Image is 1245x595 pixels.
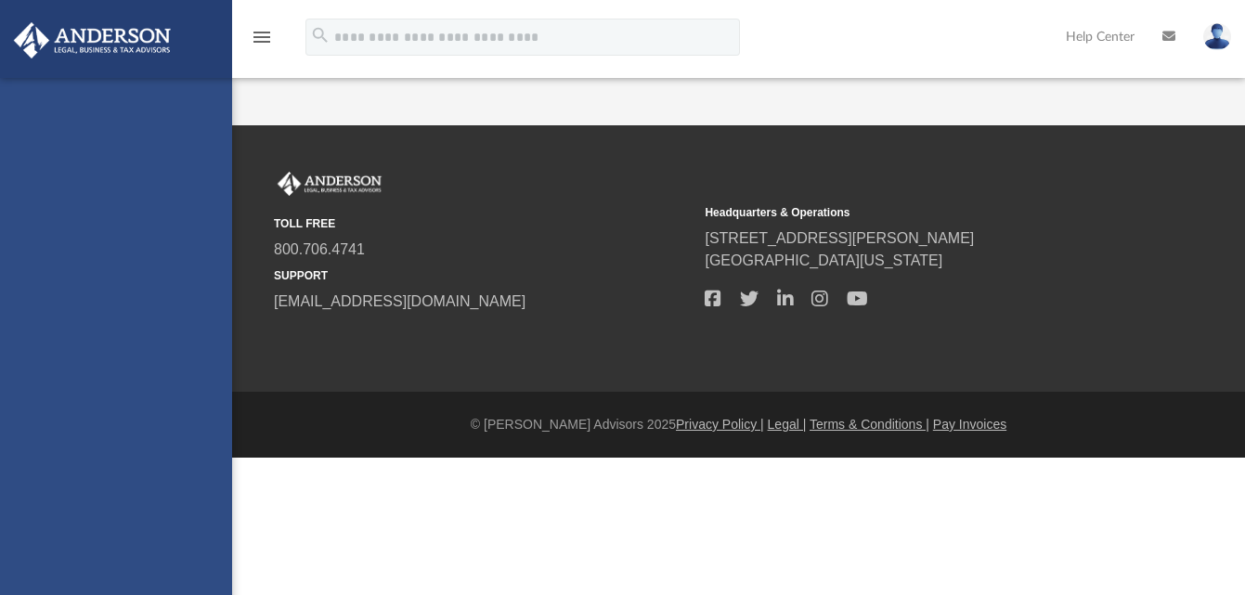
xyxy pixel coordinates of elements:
i: search [310,25,331,45]
img: User Pic [1203,23,1231,50]
a: Pay Invoices [933,417,1006,432]
i: menu [251,26,273,48]
img: Anderson Advisors Platinum Portal [8,22,176,58]
a: menu [251,35,273,48]
div: © [PERSON_NAME] Advisors 2025 [232,415,1245,434]
a: [GEOGRAPHIC_DATA][US_STATE] [705,252,942,268]
a: 800.706.4741 [274,241,365,257]
a: [STREET_ADDRESS][PERSON_NAME] [705,230,974,246]
a: Privacy Policy | [676,417,764,432]
small: SUPPORT [274,267,692,284]
small: Headquarters & Operations [705,204,1122,221]
img: Anderson Advisors Platinum Portal [274,172,385,196]
a: Legal | [768,417,807,432]
small: TOLL FREE [274,215,692,232]
a: Terms & Conditions | [810,417,929,432]
a: [EMAIL_ADDRESS][DOMAIN_NAME] [274,293,525,309]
